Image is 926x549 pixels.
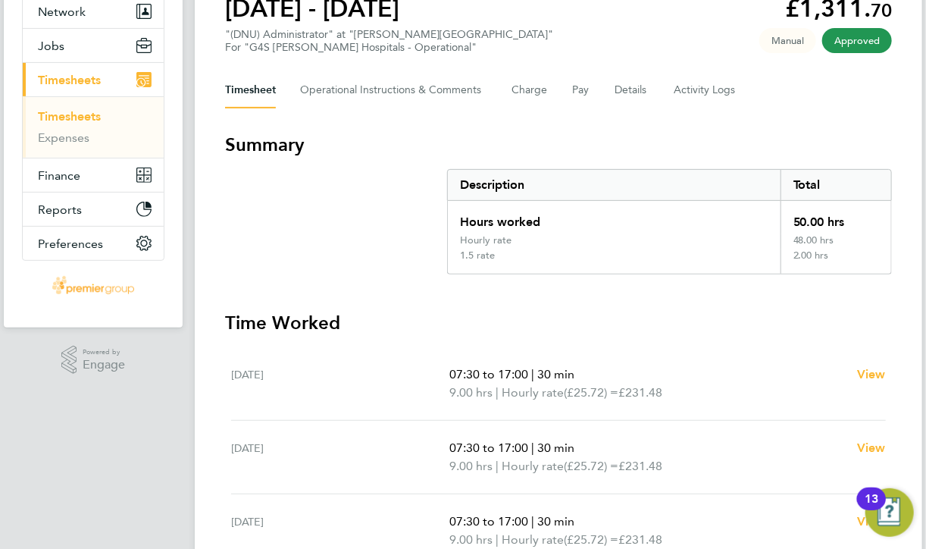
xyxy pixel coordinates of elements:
[572,72,590,108] button: Pay
[502,457,564,475] span: Hourly rate
[511,72,548,108] button: Charge
[449,514,528,529] span: 07:30 to 17:00
[23,227,164,260] button: Preferences
[225,28,553,54] div: "(DNU) Administrator" at "[PERSON_NAME][GEOGRAPHIC_DATA]"
[231,513,449,549] div: [DATE]
[225,133,892,157] h3: Summary
[449,367,528,381] span: 07:30 to 17:00
[225,72,276,108] button: Timesheet
[822,28,892,53] span: This timesheet has been approved.
[564,459,618,473] span: (£25.72) =
[781,249,891,274] div: 2.00 hrs
[618,385,662,400] span: £231.48
[857,441,886,455] span: View
[537,514,574,529] span: 30 min
[449,532,493,547] span: 9.00 hrs
[38,73,101,87] span: Timesheets
[537,367,574,381] span: 30 min
[38,5,86,19] span: Network
[23,96,164,158] div: Timesheets
[231,365,449,402] div: [DATE]
[38,130,89,145] a: Expenses
[496,385,499,400] span: |
[61,346,126,375] a: Powered byEngage
[448,170,781,200] div: Description
[22,276,164,300] a: Go to home page
[857,513,886,531] a: View
[231,439,449,475] div: [DATE]
[23,29,164,62] button: Jobs
[449,385,493,400] span: 9.00 hrs
[865,488,914,537] button: Open Resource Center, 13 new notifications
[564,385,618,400] span: (£25.72) =
[759,28,816,53] span: This timesheet was manually created.
[781,201,891,234] div: 50.00 hrs
[496,459,499,473] span: |
[674,72,737,108] button: Activity Logs
[460,249,495,262] div: 1.5 rate
[38,237,103,251] span: Preferences
[460,234,511,246] div: Hourly rate
[225,41,553,54] div: For "G4S [PERSON_NAME] Hospitals - Operational"
[618,532,662,547] span: £231.48
[23,158,164,192] button: Finance
[83,359,125,372] span: Engage
[618,459,662,473] span: £231.48
[537,441,574,455] span: 30 min
[52,276,133,300] img: premier-logo-retina.png
[564,532,618,547] span: (£25.72) =
[865,499,878,519] div: 13
[502,384,564,402] span: Hourly rate
[38,168,80,183] span: Finance
[83,346,125,359] span: Powered by
[23,193,164,226] button: Reports
[23,63,164,96] button: Timesheets
[502,531,564,549] span: Hourly rate
[300,72,487,108] button: Operational Instructions & Comments
[857,439,886,457] a: View
[448,201,781,234] div: Hours worked
[531,514,534,529] span: |
[449,441,528,455] span: 07:30 to 17:00
[38,109,101,124] a: Timesheets
[531,441,534,455] span: |
[449,459,493,473] span: 9.00 hrs
[447,169,892,274] div: Summary
[857,365,886,384] a: View
[38,39,64,53] span: Jobs
[781,170,891,200] div: Total
[225,311,892,335] h3: Time Worked
[496,532,499,547] span: |
[781,234,891,249] div: 48.00 hrs
[857,367,886,381] span: View
[615,72,649,108] button: Details
[857,514,886,529] span: View
[38,202,82,217] span: Reports
[531,367,534,381] span: |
